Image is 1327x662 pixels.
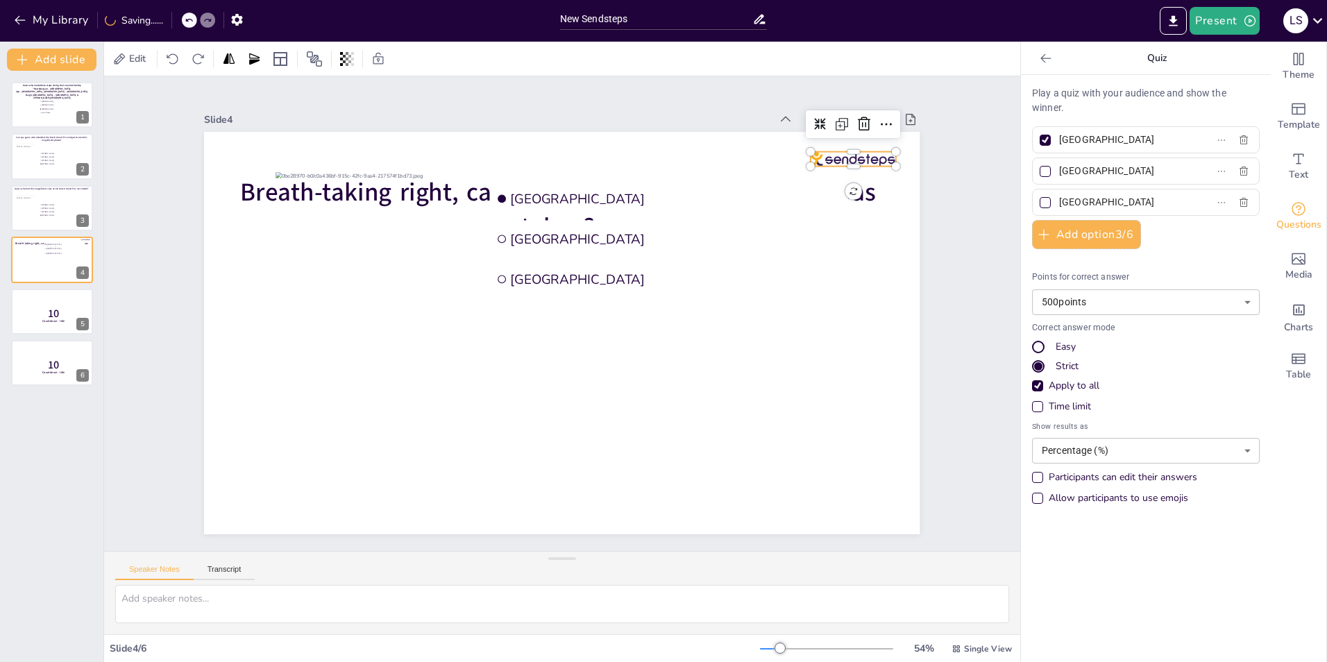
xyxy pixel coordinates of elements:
[48,306,59,321] span: 10
[511,230,843,248] span: [GEOGRAPHIC_DATA]
[47,244,85,246] span: [GEOGRAPHIC_DATA]
[964,643,1012,654] span: Single View
[16,135,87,142] span: Can you guess who attended the Dutch Grand Prix and got to take this magnificent photo?
[42,371,65,375] span: Countdown - title
[511,271,843,288] span: [GEOGRAPHIC_DATA]
[1032,220,1141,249] button: Add option3/6
[1049,470,1197,484] div: Participants can edit their answers
[1032,379,1260,393] div: Apply to all
[11,82,93,128] div: Guess who made these stops during their summer holiday"Noardbergum - [GEOGRAPHIC_DATA],Spa - [GEO...
[306,51,323,67] span: Position
[47,253,85,255] span: [GEOGRAPHIC_DATA]
[42,214,80,217] span: [PERSON_NAME]
[42,207,80,210] span: [PERSON_NAME]
[110,642,760,655] div: Slide 4 / 6
[42,101,80,103] span: [PERSON_NAME]
[15,241,88,249] span: Breath-taking right, can you guess where this photo was taken?
[42,162,80,164] span: [PERSON_NAME]
[1032,289,1260,315] div: 500 points
[1283,67,1315,83] span: Theme
[1289,167,1308,183] span: Text
[1049,379,1099,393] div: Apply to all
[1059,130,1188,150] input: Option 1
[11,237,93,282] div: 0be28970-b0/c0a436bf-915c-42fc-9aa4-217574f1bd73.jpeghttps://app.sendsteps.com/image/7b2877fe-6d/...
[76,266,89,279] div: 4
[1278,117,1320,133] span: Template
[26,93,78,96] span: Burgh-[GEOGRAPHIC_DATA] - [GEOGRAPHIC_DATA] &
[11,340,93,386] div: 10Countdown - title6
[1032,438,1260,464] div: Percentage (%)
[1271,241,1326,291] div: Add images, graphics, shapes or video
[1284,320,1313,335] span: Charts
[7,49,96,71] button: Add slide
[11,133,93,179] div: Click to add textCan you guess who attended the Dutch Grand Prix and got to take this magnificent...
[1032,359,1260,373] div: Strict
[76,163,89,176] div: 2
[23,84,81,87] span: Guess who made these stops during their summer holiday
[33,87,71,90] span: "Noardbergum - [GEOGRAPHIC_DATA],
[1271,291,1326,341] div: Add charts and graphs
[42,108,80,110] span: [PERSON_NAME]
[1286,367,1311,382] span: Table
[42,152,80,154] span: [PERSON_NAME]
[511,190,843,207] span: [GEOGRAPHIC_DATA]
[115,565,194,580] button: Speaker Notes
[1059,192,1188,212] input: Option 3
[1276,217,1321,232] span: Questions
[241,175,876,244] span: Breath-taking right, can you guess where this photo was taken?
[194,565,255,580] button: Transcript
[33,96,71,99] span: [PERSON_NAME][GEOGRAPHIC_DATA]
[1057,42,1257,75] p: Quiz
[1059,161,1188,181] input: Option 2
[42,204,80,206] span: [PERSON_NAME]
[269,48,291,70] div: Layout
[48,357,59,373] span: 10
[76,111,89,124] div: 1
[76,369,89,382] div: 6
[1271,341,1326,391] div: Add a table
[10,9,94,31] button: My Library
[15,187,89,190] span: Guess who had this magnificent view at the Dutch Grand Prix last month?
[105,14,163,27] div: Saving......
[126,52,149,65] span: Edit
[42,155,80,158] span: [PERSON_NAME]
[560,9,753,29] input: Insert title
[1032,421,1260,432] span: Show results as
[1283,8,1308,33] div: L S
[1271,142,1326,192] div: Add text boxes
[1285,267,1312,282] span: Media
[1032,400,1260,414] div: Time limit
[1160,7,1187,35] button: Export to PowerPoint
[42,112,80,114] span: Joris te Booij
[1190,7,1259,35] button: Present
[16,90,88,93] span: Spa - [GEOGRAPHIC_DATA], [GEOGRAPHIC_DATA] - [GEOGRAPHIC_DATA],
[11,185,93,231] div: Click to add textGuess who had this magnificent view at the Dutch Grand Prix last month?[PERSON_N...
[1032,470,1197,484] div: Participants can edit their answers
[47,248,85,250] span: [GEOGRAPHIC_DATA]
[1271,192,1326,241] div: Get real-time input from your audience
[1032,86,1260,115] p: Play a quiz with your audience and show the winner.
[1056,359,1079,373] div: Strict
[1049,491,1188,505] div: Allow participants to use emojis
[204,113,770,126] div: Slide 4
[42,159,80,161] span: [PERSON_NAME]
[42,104,80,106] span: [PERSON_NAME]
[907,642,940,655] div: 54 %
[1032,271,1260,284] p: Points for correct answer
[11,289,93,334] div: 10Countdown - title5
[1271,42,1326,92] div: Change the overall theme
[76,318,89,330] div: 5
[42,211,80,213] span: [PERSON_NAME]
[1032,491,1188,505] div: Allow participants to use emojis
[1283,7,1308,35] button: L S
[76,214,89,227] div: 3
[1032,340,1260,354] div: Easy
[1032,322,1260,334] p: Correct answer mode
[1049,400,1091,414] div: Time limit
[1056,340,1076,354] div: Easy
[1271,92,1326,142] div: Add ready made slides
[42,319,65,323] span: Countdown - title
